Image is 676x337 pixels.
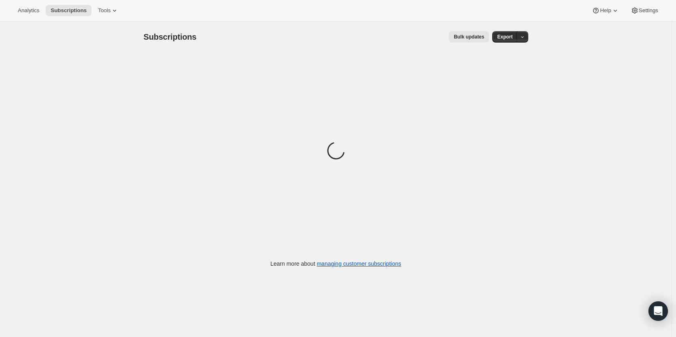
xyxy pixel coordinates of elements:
[492,31,517,43] button: Export
[626,5,663,16] button: Settings
[18,7,39,14] span: Analytics
[13,5,44,16] button: Analytics
[93,5,123,16] button: Tools
[98,7,111,14] span: Tools
[497,34,512,40] span: Export
[454,34,484,40] span: Bulk updates
[317,260,401,267] a: managing customer subscriptions
[51,7,87,14] span: Subscriptions
[46,5,91,16] button: Subscriptions
[449,31,489,43] button: Bulk updates
[639,7,658,14] span: Settings
[600,7,611,14] span: Help
[587,5,624,16] button: Help
[648,301,668,321] div: Open Intercom Messenger
[144,32,197,41] span: Subscriptions
[270,260,401,268] p: Learn more about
